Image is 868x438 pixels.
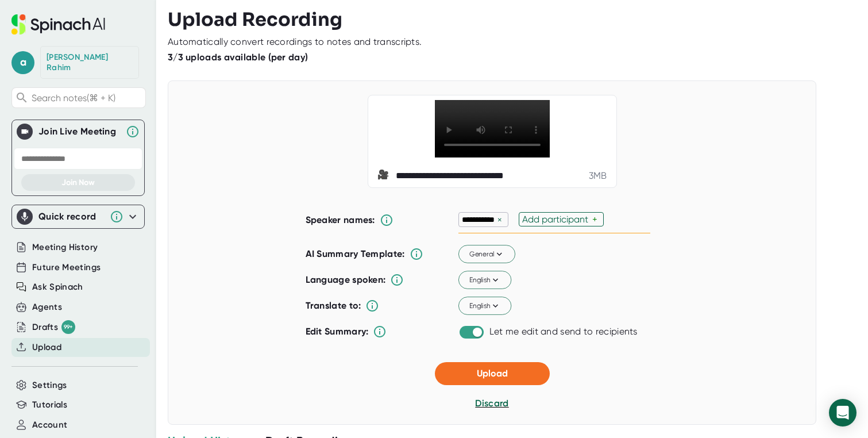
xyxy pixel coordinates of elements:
button: English [458,297,511,316]
div: Open Intercom Messenger [829,399,857,427]
h3: Upload Recording [168,9,857,30]
button: Join Now [21,174,135,191]
button: English [458,271,511,290]
div: Add participant [522,214,592,225]
span: General [469,249,504,259]
div: Join Live Meeting [38,126,120,137]
span: English [469,275,500,285]
button: Account [32,418,67,432]
button: General [458,245,515,264]
span: video [377,169,391,183]
div: Quick record [17,205,140,228]
b: Translate to: [306,300,361,311]
b: Language spoken: [306,274,386,285]
img: Join Live Meeting [19,126,30,137]
b: Edit Summary: [306,326,369,337]
button: Future Meetings [32,261,101,274]
div: Abdul Rahim [47,52,133,72]
button: Discard [475,397,508,410]
button: Meeting History [32,241,98,254]
span: Upload [477,368,508,379]
span: English [469,301,500,311]
button: Drafts 99+ [32,320,75,334]
div: 3 MB [589,170,607,182]
div: Quick record [38,211,104,222]
button: Settings [32,379,67,392]
span: a [11,51,34,74]
button: Tutorials [32,398,67,412]
div: 99+ [61,320,75,334]
div: + [592,214,600,225]
span: Search notes (⌘ + K) [32,93,142,103]
b: AI Summary Template: [306,248,405,260]
div: Let me edit and send to recipients [489,326,638,337]
b: Speaker names: [306,214,375,225]
span: Join Now [61,178,95,187]
button: Ask Spinach [32,281,83,294]
button: Agents [32,301,62,314]
div: × [495,214,505,225]
span: Discard [475,398,508,409]
b: 3/3 uploads available (per day) [168,52,308,63]
div: Drafts [32,320,75,334]
button: Upload [32,341,61,354]
div: Join Live MeetingJoin Live Meeting [17,120,140,143]
div: Automatically convert recordings to notes and transcripts. [168,36,422,48]
button: Upload [435,362,550,385]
